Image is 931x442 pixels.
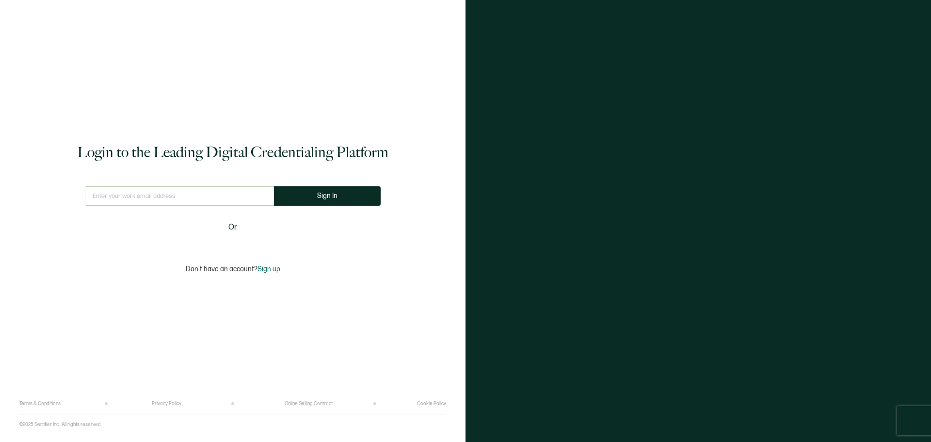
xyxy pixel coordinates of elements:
[19,401,61,407] a: Terms & Conditions
[285,401,333,407] a: Online Selling Contract
[417,401,446,407] a: Cookie Policy
[85,186,274,206] input: Enter your work email address
[19,422,102,427] p: ©2025 Sertifier Inc.. All rights reserved.
[228,221,237,233] span: Or
[77,143,388,162] h1: Login to the Leading Digital Credentialing Platform
[257,265,280,273] span: Sign up
[317,192,337,199] span: Sign In
[152,401,181,407] a: Privacy Policy
[274,186,381,206] button: Sign In
[186,265,280,273] p: Don't have an account?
